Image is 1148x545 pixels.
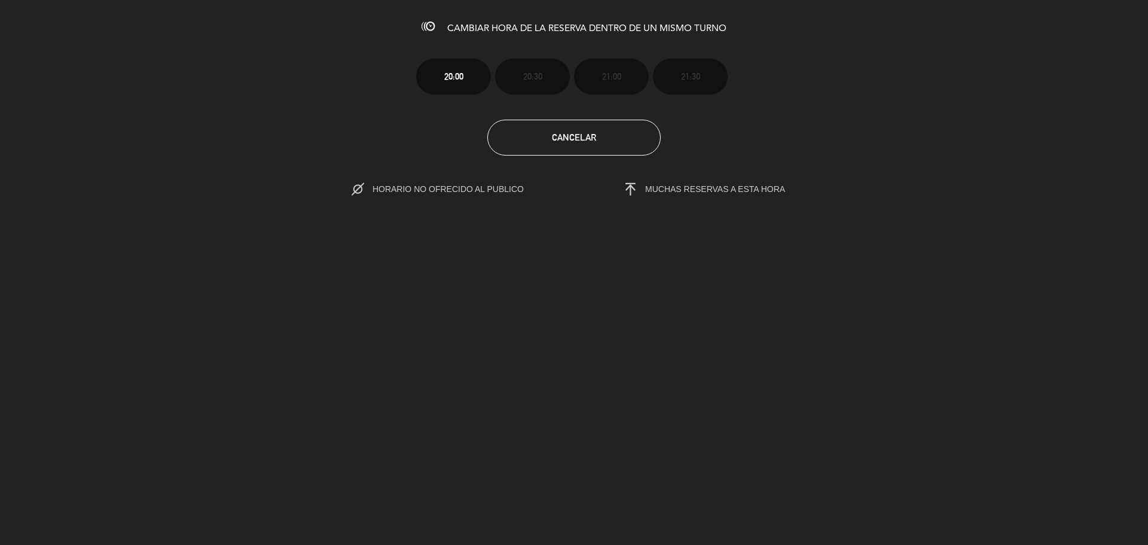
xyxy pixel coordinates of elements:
span: HORARIO NO OFRECIDO AL PUBLICO [373,184,549,194]
span: 21:30 [681,69,700,83]
button: 21:30 [653,59,728,95]
button: 21:00 [574,59,649,95]
span: 21:00 [602,69,621,83]
span: MUCHAS RESERVAS A ESTA HORA [645,184,785,194]
span: CAMBIAR HORA DE LA RESERVA DENTRO DE UN MISMO TURNO [447,24,726,34]
span: 20:30 [523,69,542,83]
button: Cancelar [487,120,661,156]
button: 20:00 [416,59,491,95]
button: 20:30 [495,59,570,95]
span: Cancelar [552,132,596,142]
span: 20:00 [444,69,463,83]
